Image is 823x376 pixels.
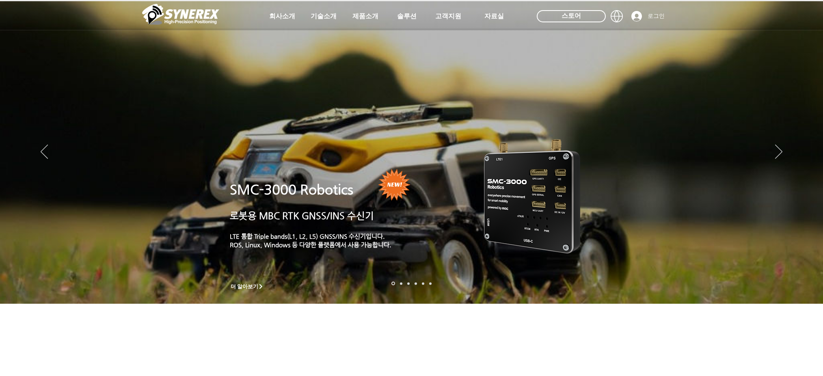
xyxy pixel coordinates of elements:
a: 기술소개 [303,8,344,24]
a: 드론 8 - SMC 2000 [400,282,402,285]
a: 로봇용 MBC RTK GNSS/INS 수신기 [230,210,374,221]
span: 회사소개 [269,12,295,21]
a: 회사소개 [262,8,302,24]
div: 스토어 [537,10,606,22]
a: 로봇 [422,282,424,285]
nav: 슬라이드 [389,282,434,285]
img: 씨너렉스_White_simbol_대지 1.png [142,2,219,26]
span: 자료실 [484,12,504,21]
a: 고객지원 [428,8,469,24]
button: 로그인 [626,9,670,24]
a: 솔루션 [387,8,427,24]
span: 기술소개 [311,12,337,21]
a: 측량 IoT [407,282,410,285]
span: 스토어 [562,11,581,20]
span: 고객지원 [435,12,461,21]
span: 제품소개 [352,12,378,21]
a: LTE 통합 Triple bands(L1, L2, L5) GNSS/INS 수신기입니다. [230,233,385,240]
a: 더 알아보기 [227,281,268,292]
a: 정밀농업 [429,282,432,285]
span: 로그인 [645,12,667,20]
button: 이전 [41,145,48,160]
a: 자율주행 [415,282,417,285]
a: 제품소개 [345,8,386,24]
span: 더 알아보기 [231,283,259,290]
span: 솔루션 [397,12,417,21]
img: KakaoTalk_20241224_155801212.png [473,127,592,263]
a: ROS, Linux, Windows 등 다양한 플랫폼에서 사용 가능합니다. [230,241,391,248]
a: 자료실 [474,8,514,24]
button: 다음 [775,145,782,160]
a: SMC-3000 Robotics [230,182,353,197]
a: 로봇- SMC 2000 [391,282,395,285]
